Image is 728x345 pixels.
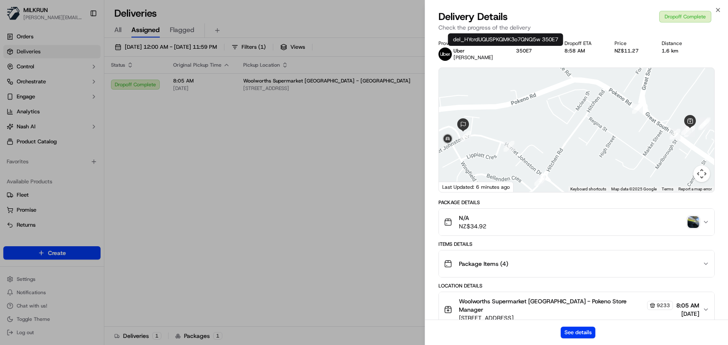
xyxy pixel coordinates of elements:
p: Uber [453,47,493,54]
button: N/ANZ$34.92photo_proof_of_delivery image [439,209,714,235]
span: Package Items ( 4 ) [459,260,508,268]
button: Map camera controls [693,165,710,182]
p: Check the progress of the delivery [438,23,715,32]
div: Package Details [438,199,715,206]
span: 9233 [657,302,670,309]
button: 350E7 [516,47,532,54]
div: Location Details [438,282,715,289]
div: 9 [504,141,514,152]
span: [DATE] [676,310,699,318]
button: Keyboard shortcuts [570,186,606,192]
div: Last Updated: 6 minutes ago [439,182,514,192]
button: See details [561,327,595,338]
button: Package Items (4) [439,250,714,277]
span: Delivery Details [438,10,508,23]
div: 8:58 AM [564,47,601,54]
div: 10 [460,131,471,142]
div: 4 [698,119,709,130]
div: Price [615,40,648,47]
div: Provider [438,40,503,47]
span: Map data ©2025 Google [611,187,657,191]
div: Distance [662,40,692,47]
span: N/A [459,214,486,222]
img: uber-new-logo.jpeg [438,47,452,61]
span: Woolworths Supermarket [GEOGRAPHIC_DATA] - Pokeno Store Manager [459,297,645,314]
span: [PERSON_NAME] [453,54,493,61]
img: Google [441,181,469,192]
div: NZ$11.27 [615,47,648,54]
div: 5 [700,117,710,128]
div: 2 [534,175,545,186]
span: [STREET_ADDRESS] [459,314,673,322]
a: Open this area in Google Maps (opens a new window) [441,181,469,192]
div: 7 [681,124,692,135]
img: photo_proof_of_delivery image [688,216,699,228]
div: 6 [684,126,695,137]
a: Terms (opens in new tab) [662,187,673,191]
a: Report a map error [678,187,712,191]
span: 8:05 AM [676,301,699,310]
div: del_HYcrdUQUSPKQMK3o7QNQ5w 350E7 [448,33,563,46]
div: 3 [632,103,643,114]
div: 1.6 km [662,47,692,54]
button: Woolworths Supermarket [GEOGRAPHIC_DATA] - Pokeno Store Manager9233[STREET_ADDRESS]8:05 AM[DATE] [439,292,714,327]
div: Dropoff ETA [564,40,601,47]
div: Items Details [438,241,715,247]
span: NZ$34.92 [459,222,486,230]
div: 8 [670,129,680,140]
